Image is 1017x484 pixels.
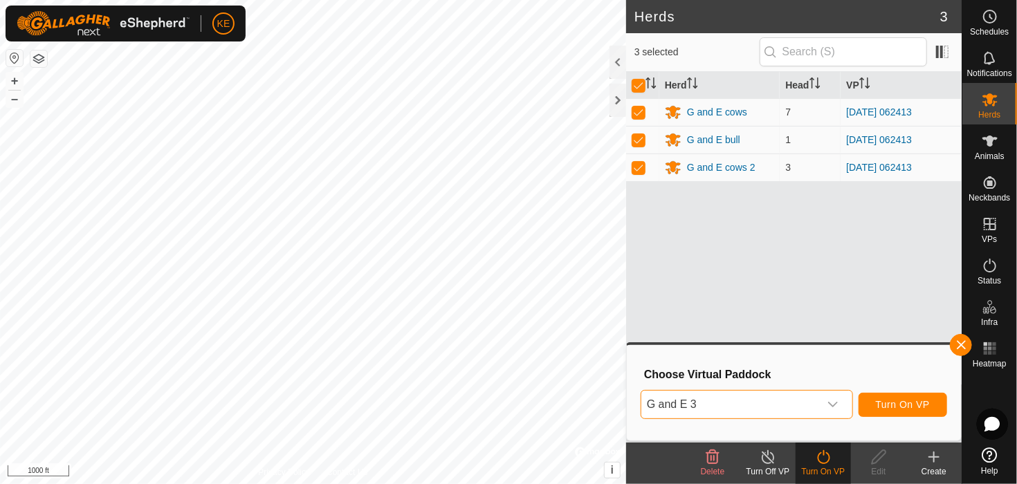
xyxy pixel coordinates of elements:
[687,80,698,91] p-sorticon: Activate to sort
[6,73,23,89] button: +
[644,368,947,381] h3: Choose Virtual Paddock
[841,72,962,99] th: VP
[851,465,906,478] div: Edit
[796,465,851,478] div: Turn On VP
[859,80,870,91] p-sorticon: Activate to sort
[6,50,23,66] button: Reset Map
[687,160,755,175] div: G and E cows 2
[846,106,912,118] a: [DATE] 062413
[940,6,948,27] span: 3
[975,152,1005,160] span: Animals
[645,80,657,91] p-sorticon: Activate to sort
[785,134,791,145] span: 1
[6,91,23,107] button: –
[846,134,912,145] a: [DATE] 062413
[967,69,1012,77] span: Notifications
[981,318,998,326] span: Infra
[17,11,190,36] img: Gallagher Logo
[809,80,821,91] p-sorticon: Activate to sort
[906,465,962,478] div: Create
[978,111,1000,119] span: Herds
[327,466,367,478] a: Contact Us
[973,360,1007,368] span: Heatmap
[605,463,620,478] button: i
[641,391,819,418] span: G and E 3
[978,277,1001,285] span: Status
[611,464,614,476] span: i
[659,72,780,99] th: Herd
[217,17,230,31] span: KE
[701,467,725,476] span: Delete
[780,72,841,99] th: Head
[982,235,997,243] span: VPs
[962,442,1017,481] a: Help
[876,399,930,410] span: Turn On VP
[859,393,947,417] button: Turn On VP
[687,105,747,120] div: G and E cows
[634,45,760,59] span: 3 selected
[634,8,940,25] h2: Herds
[970,28,1009,36] span: Schedules
[760,37,927,66] input: Search (S)
[785,162,791,173] span: 3
[258,466,310,478] a: Privacy Policy
[740,465,796,478] div: Turn Off VP
[969,194,1010,202] span: Neckbands
[981,467,998,475] span: Help
[30,50,47,67] button: Map Layers
[846,162,912,173] a: [DATE] 062413
[687,133,740,147] div: G and E bull
[819,391,847,418] div: dropdown trigger
[785,106,791,118] span: 7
